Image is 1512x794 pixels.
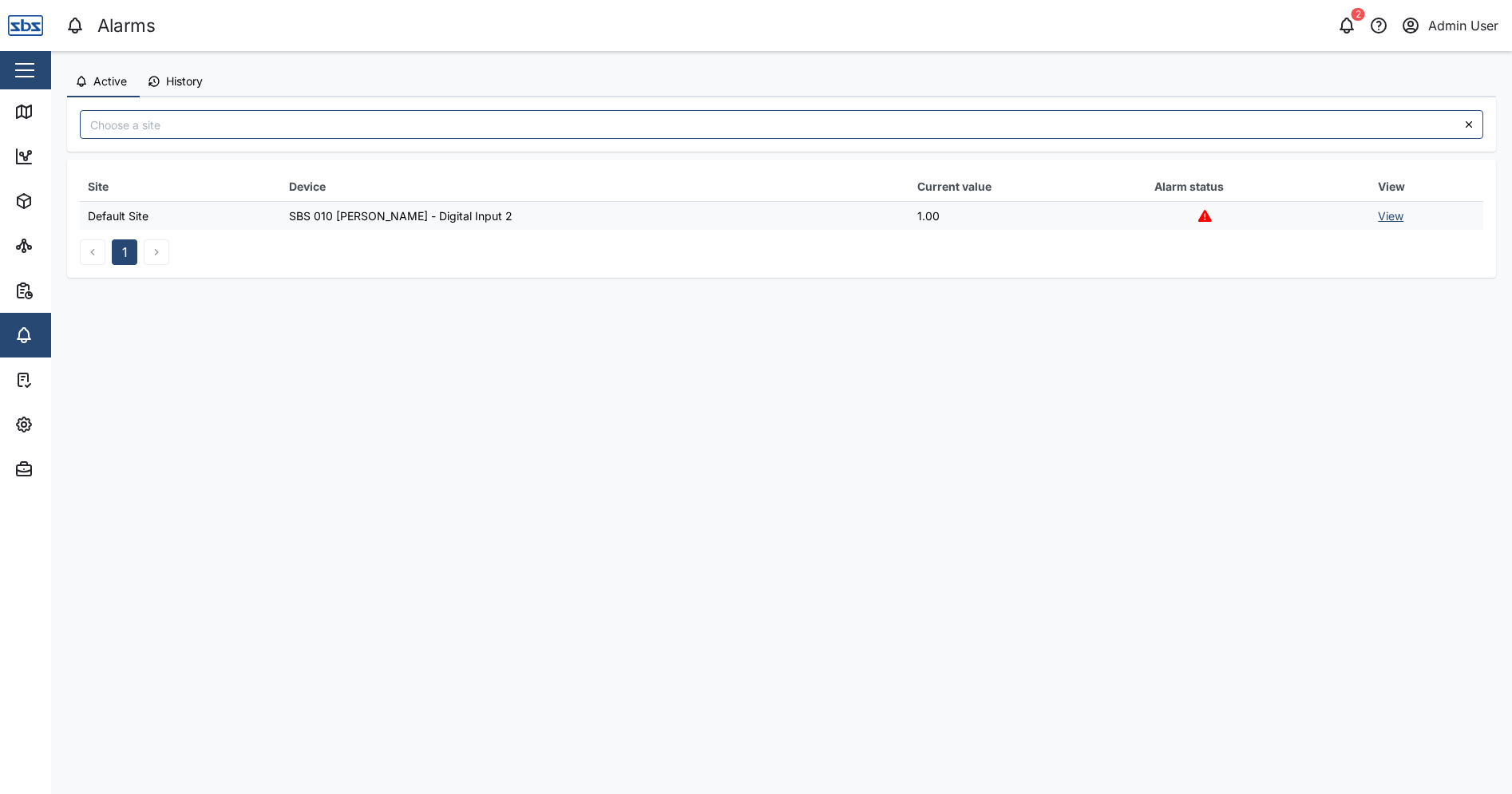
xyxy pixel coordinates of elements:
div: Tasks [42,371,85,389]
button: Admin User [1399,14,1499,37]
a: View [1378,209,1403,223]
div: Settings [42,416,98,433]
button: 1 [112,239,137,265]
div: Map [42,103,77,120]
th: Alarm status [1146,172,1371,201]
th: Site [80,172,281,201]
div: Sites [42,237,80,255]
div: Assets [42,192,91,210]
div: Dashboard [42,148,113,165]
th: Device [281,172,909,201]
span: Active [93,76,127,87]
td: 1.00 [909,201,1146,230]
input: Choose a site [80,110,1483,139]
img: Main Logo [8,8,43,43]
th: Current value [909,172,1146,201]
td: Default Site [80,201,281,230]
div: 2 [1352,8,1365,21]
div: Reports [42,282,96,299]
th: View [1370,172,1483,201]
div: Admin User [1428,16,1498,36]
td: SBS 010 [PERSON_NAME] - Digital Input 2 [281,201,909,230]
div: Admin [42,460,89,478]
span: History [166,76,203,87]
div: Alarms [42,326,91,344]
div: Alarms [97,12,156,40]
